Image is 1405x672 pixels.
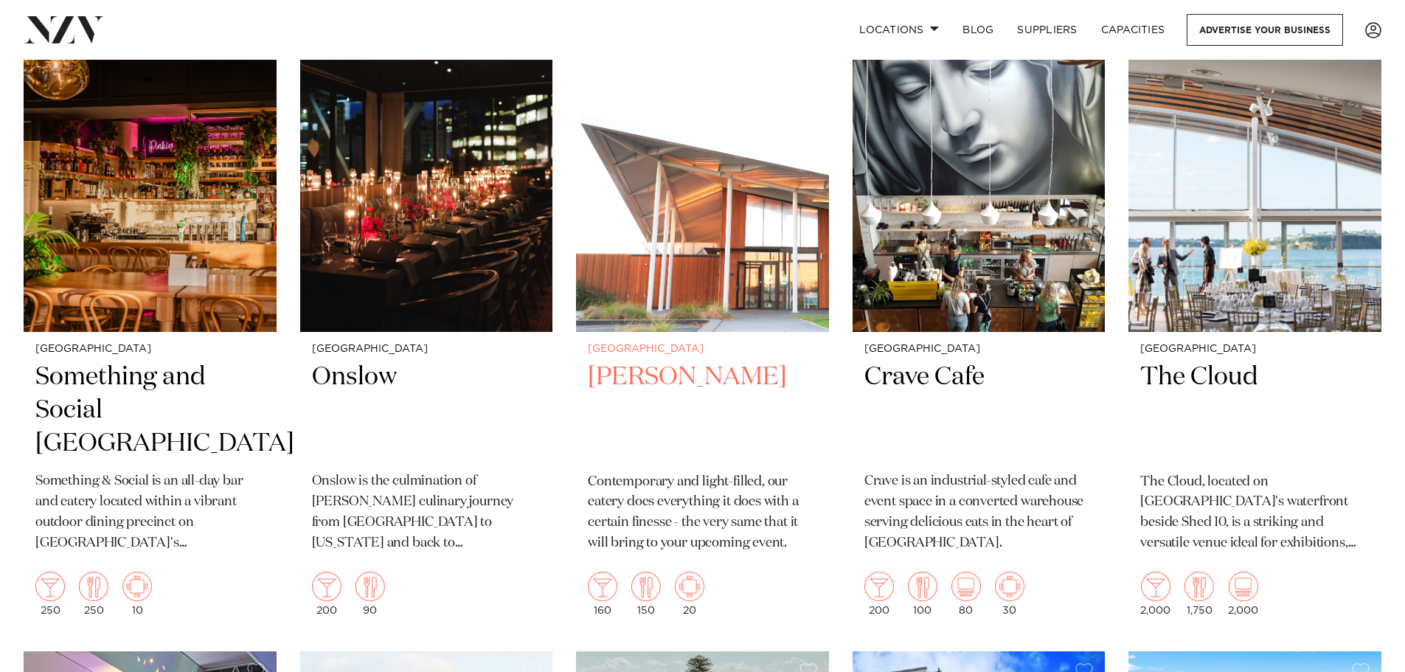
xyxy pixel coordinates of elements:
div: 20 [675,572,704,616]
small: [GEOGRAPHIC_DATA] [588,344,817,355]
a: Advertise your business [1187,14,1343,46]
p: Onslow is the culmination of [PERSON_NAME] culinary journey from [GEOGRAPHIC_DATA] to [US_STATE] ... [312,471,541,554]
img: dining.png [908,572,937,601]
p: Contemporary and light-filled, our eatery does everything it does with a certain finesse - the ve... [588,472,817,555]
a: Capacities [1089,14,1177,46]
img: cocktail.png [864,572,894,601]
div: 250 [35,572,65,616]
img: theatre.png [951,572,981,601]
h2: Onslow [312,361,541,460]
img: theatre.png [1229,572,1258,601]
p: Crave is an industrial-styled cafe and event space in a converted warehouse serving delicious eat... [864,471,1094,554]
div: 10 [122,572,152,616]
a: Locations [847,14,951,46]
div: 250 [79,572,108,616]
img: meeting.png [122,572,152,601]
small: [GEOGRAPHIC_DATA] [864,344,1094,355]
a: SUPPLIERS [1005,14,1089,46]
small: [GEOGRAPHIC_DATA] [1140,344,1370,355]
img: dining.png [1184,572,1214,601]
img: cocktail.png [35,572,65,601]
img: meeting.png [675,572,704,601]
div: 160 [588,572,617,616]
div: 90 [355,572,385,616]
img: dining.png [631,572,661,601]
p: The Cloud, located on [GEOGRAPHIC_DATA]'s waterfront beside Shed 10, is a striking and versatile ... [1140,472,1370,555]
div: 80 [951,572,981,616]
h2: Crave Cafe [864,361,1094,460]
img: cocktail.png [588,572,617,601]
img: meeting.png [995,572,1024,601]
p: Something & Social is an all-day bar and eatery located within a vibrant outdoor dining precinct ... [35,471,265,554]
img: cocktail.png [312,572,341,601]
div: 2,000 [1228,572,1258,616]
div: 200 [312,572,341,616]
a: BLOG [951,14,1005,46]
div: 200 [864,572,894,616]
small: [GEOGRAPHIC_DATA] [312,344,541,355]
div: 1,750 [1184,572,1214,616]
img: nzv-logo.png [24,16,104,43]
div: 100 [908,572,937,616]
img: cocktail.png [1141,572,1170,601]
h2: The Cloud [1140,361,1370,460]
div: 2,000 [1140,572,1170,616]
div: 30 [995,572,1024,616]
small: [GEOGRAPHIC_DATA] [35,344,265,355]
h2: [PERSON_NAME] [588,361,817,460]
div: 150 [631,572,661,616]
h2: Something and Social [GEOGRAPHIC_DATA] [35,361,265,460]
img: dining.png [79,572,108,601]
img: dining.png [355,572,385,601]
